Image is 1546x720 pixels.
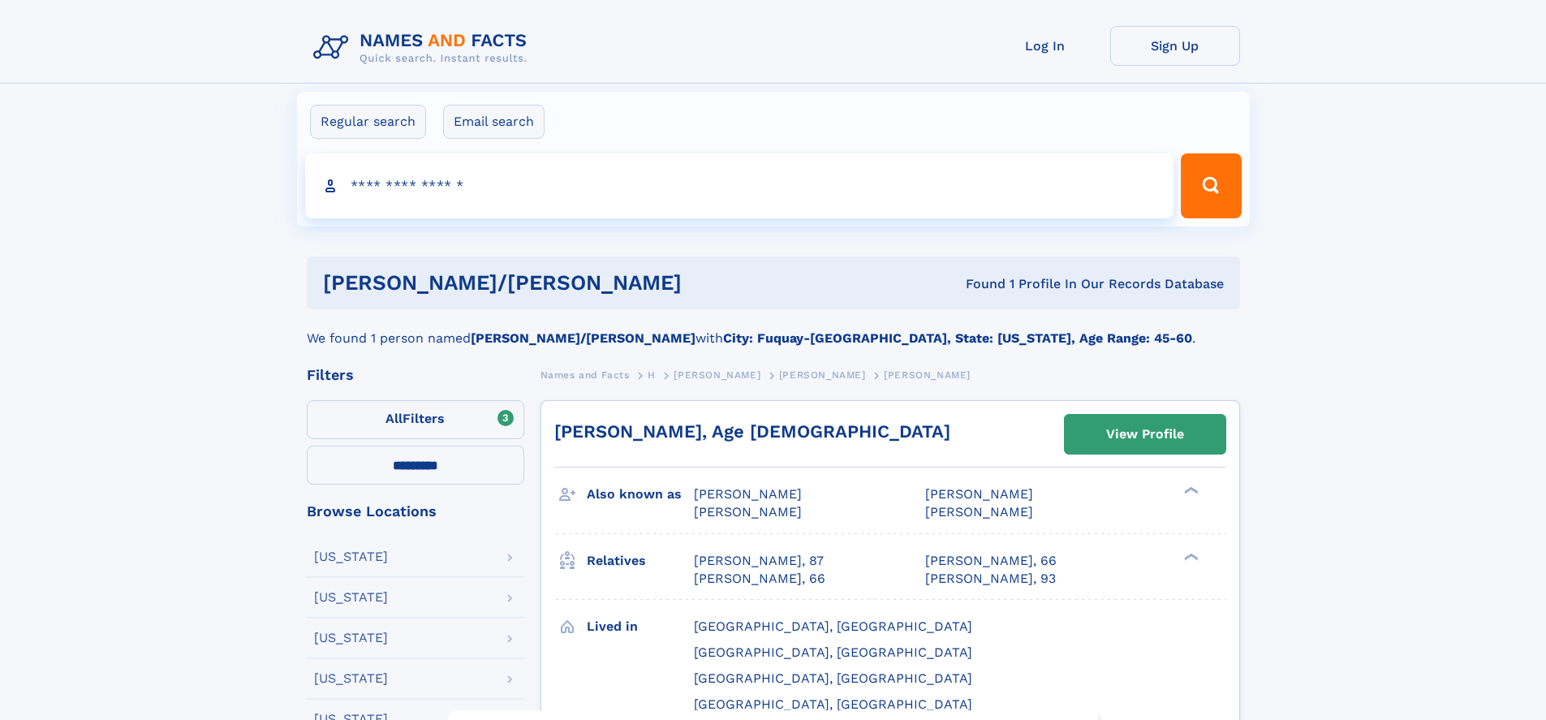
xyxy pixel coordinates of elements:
a: [PERSON_NAME], 93 [925,570,1056,588]
a: [PERSON_NAME], 66 [925,552,1057,570]
h3: Also known as [587,481,694,508]
span: [PERSON_NAME] [694,504,802,520]
a: Names and Facts [540,364,630,385]
div: [US_STATE] [314,672,388,685]
span: [PERSON_NAME] [925,504,1033,520]
img: Logo Names and Facts [307,26,540,70]
div: View Profile [1106,416,1184,453]
span: [PERSON_NAME] [925,486,1033,502]
div: [US_STATE] [314,591,388,604]
span: H [648,369,656,381]
div: Filters [307,368,524,382]
b: [PERSON_NAME]/[PERSON_NAME] [471,330,695,346]
label: Email search [443,105,545,139]
button: Search Button [1181,153,1241,218]
h3: Lived in [587,613,694,640]
span: [PERSON_NAME] [884,369,971,381]
a: Log In [980,26,1110,66]
input: search input [305,153,1174,218]
div: ❯ [1180,485,1199,496]
div: Found 1 Profile In Our Records Database [824,275,1224,293]
span: [PERSON_NAME] [694,486,802,502]
label: Filters [307,400,524,439]
div: [US_STATE] [314,550,388,563]
a: [PERSON_NAME], 87 [694,552,824,570]
a: [PERSON_NAME], 66 [694,570,825,588]
span: [PERSON_NAME] [779,369,866,381]
span: [GEOGRAPHIC_DATA], [GEOGRAPHIC_DATA] [694,619,972,634]
div: [US_STATE] [314,632,388,645]
h3: Relatives [587,547,694,575]
h1: [PERSON_NAME]/[PERSON_NAME] [323,273,824,293]
a: [PERSON_NAME] [674,364,760,385]
span: [GEOGRAPHIC_DATA], [GEOGRAPHIC_DATA] [694,696,972,712]
span: [GEOGRAPHIC_DATA], [GEOGRAPHIC_DATA] [694,670,972,686]
div: Browse Locations [307,504,524,519]
div: We found 1 person named with . [307,309,1240,348]
b: City: Fuquay-[GEOGRAPHIC_DATA], State: [US_STATE], Age Range: 45-60 [723,330,1192,346]
span: [PERSON_NAME] [674,369,760,381]
div: ❯ [1180,551,1199,562]
a: Sign Up [1110,26,1240,66]
a: View Profile [1065,415,1225,454]
span: [GEOGRAPHIC_DATA], [GEOGRAPHIC_DATA] [694,645,972,660]
label: Regular search [310,105,426,139]
span: All [385,411,403,426]
a: H [648,364,656,385]
a: [PERSON_NAME] [779,364,866,385]
a: [PERSON_NAME], Age [DEMOGRAPHIC_DATA] [554,421,950,442]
